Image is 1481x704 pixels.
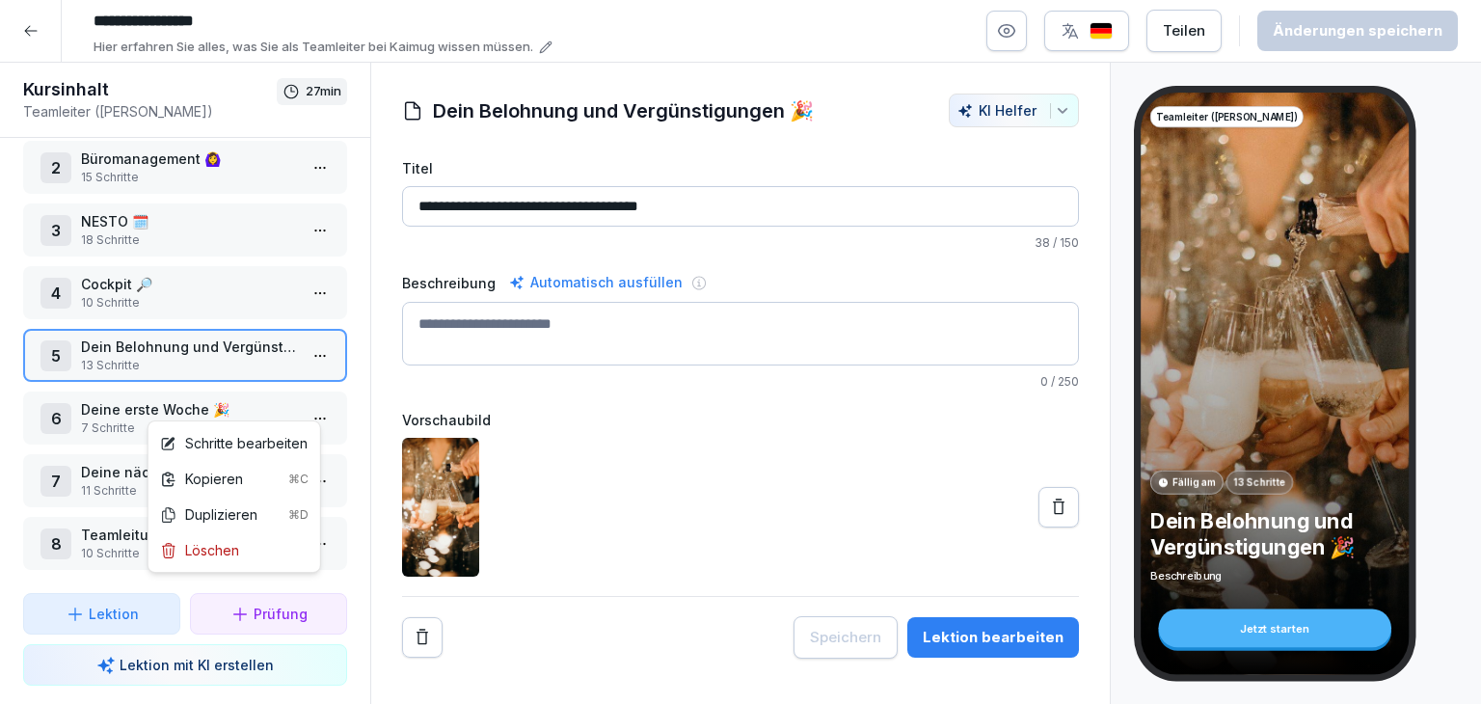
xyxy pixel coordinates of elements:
[1273,20,1442,41] div: Änderungen speichern
[1090,22,1113,41] img: de.svg
[160,469,309,489] div: Kopieren
[1163,20,1205,41] div: Teilen
[160,504,309,525] div: Duplizieren
[288,506,309,524] div: ⌘D
[160,540,239,560] div: Löschen
[923,627,1064,648] div: Lektion bearbeiten
[288,471,309,488] div: ⌘C
[957,102,1070,119] div: KI Helfer
[160,433,308,453] div: Schritte bearbeiten
[810,627,881,648] div: Speichern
